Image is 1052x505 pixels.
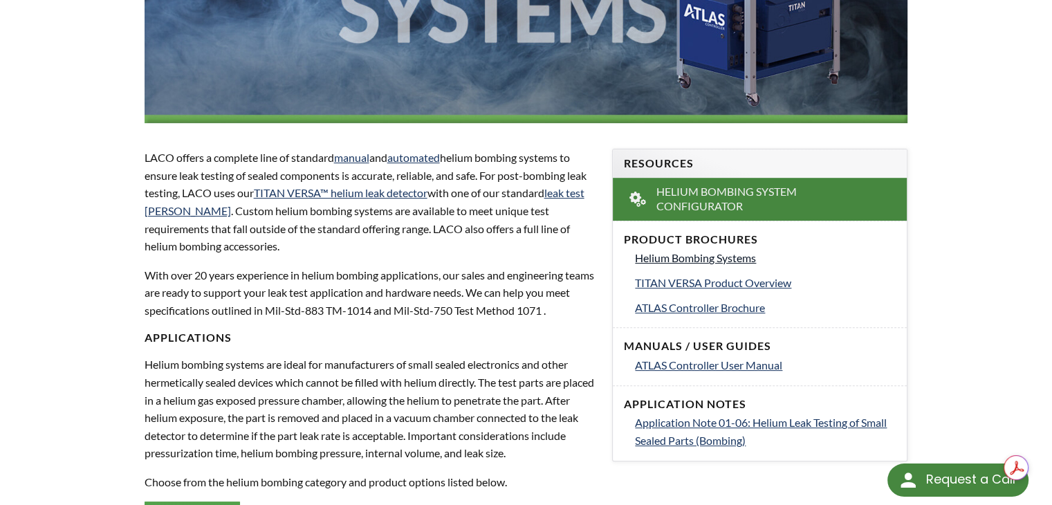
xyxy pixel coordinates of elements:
[925,463,1015,495] div: Request a Call
[613,178,907,221] a: Helium Bombing System Configurator
[624,339,896,353] h4: Manuals / User Guides
[635,358,782,371] span: ATLAS Controller User Manual
[656,185,865,214] span: Helium Bombing System Configurator
[334,151,369,164] a: manual
[145,266,596,320] p: With over 20 years experience in helium bombing applications, our sales and engineering teams are...
[897,469,919,491] img: round button
[635,356,896,374] a: ATLAS Controller User Manual
[624,232,896,247] h4: Product Brochures
[254,186,427,199] a: TITAN VERSA™ helium leak detector
[145,331,596,345] h4: Applications
[624,156,896,171] h4: Resources
[145,356,596,462] p: Helium bombing systems are ideal for manufacturers of small sealed electronics and other hermetic...
[145,186,584,217] a: leak test [PERSON_NAME]
[635,249,896,267] a: Helium Bombing Systems
[635,416,887,447] span: Application Note 01-06: Helium Leak Testing of Small Sealed Parts (Bombing)
[635,276,791,289] span: TITAN VERSA Product Overview
[635,251,756,264] span: Helium Bombing Systems
[635,274,896,292] a: TITAN VERSA Product Overview
[624,397,896,412] h4: Application Notes
[387,151,440,164] a: automated
[635,299,896,317] a: ATLAS Controller Brochure
[145,473,596,491] p: Choose from the helium bombing category and product options listed below.
[887,463,1028,497] div: Request a Call
[145,149,596,255] p: LACO offers a complete line of standard and helium bombing systems to ensure leak testing of seal...
[635,301,765,314] span: ATLAS Controller Brochure
[635,414,896,449] a: Application Note 01-06: Helium Leak Testing of Small Sealed Parts (Bombing)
